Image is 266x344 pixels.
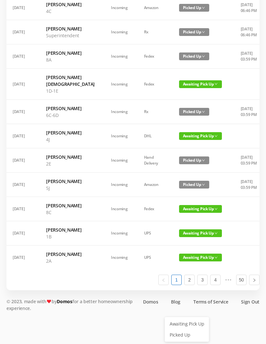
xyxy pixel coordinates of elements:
[103,197,136,221] td: Incoming
[46,251,95,258] h6: [PERSON_NAME]
[103,69,136,100] td: Incoming
[179,181,209,189] span: Picked Up
[136,69,171,100] td: Fedex
[179,205,222,213] span: Awaiting Pick Up
[162,278,165,282] i: icon: left
[214,82,218,86] i: icon: down
[198,275,207,285] a: 3
[103,173,136,197] td: Incoming
[214,232,218,235] i: icon: down
[179,28,209,36] span: Picked Up
[5,124,38,148] td: [DATE]
[5,221,38,246] td: [DATE]
[211,275,220,285] a: 4
[202,55,205,58] i: icon: down
[202,6,205,9] i: icon: down
[236,275,246,285] a: 50
[223,275,234,285] span: •••
[184,275,195,285] li: 2
[136,197,171,221] td: Fedex
[166,319,208,329] a: Awaiting Pick Up
[171,298,180,305] a: Blog
[179,4,209,12] span: Picked Up
[202,183,205,186] i: icon: down
[136,148,171,173] td: Hand Delivery
[57,298,72,304] a: Domos
[158,275,169,285] li: Previous Page
[179,108,209,116] span: Picked Up
[185,275,194,285] a: 2
[197,275,208,285] li: 3
[46,1,95,8] h6: [PERSON_NAME]
[241,298,260,305] a: Sign Out
[136,246,171,269] td: UPS
[46,160,95,167] p: 2E
[179,132,222,140] span: Awaiting Pick Up
[136,173,171,197] td: Amazon
[46,233,95,240] p: 1B
[193,298,228,305] a: Terms of Service
[46,136,95,143] p: 4J
[166,330,208,340] a: Picked Up
[5,197,38,221] td: [DATE]
[171,275,182,285] li: 1
[46,129,95,136] h6: [PERSON_NAME]
[46,226,95,233] h6: [PERSON_NAME]
[5,44,38,69] td: [DATE]
[214,134,218,138] i: icon: down
[46,209,95,216] p: 8C
[202,30,205,34] i: icon: down
[103,246,136,269] td: Incoming
[5,246,38,269] td: [DATE]
[46,32,95,39] p: Superintendent
[46,112,95,119] p: 6C-6D
[179,254,222,261] span: Awaiting Pick Up
[136,124,171,148] td: DHL
[103,44,136,69] td: Incoming
[46,56,95,63] p: 8A
[172,275,181,285] a: 1
[249,275,260,285] li: Next Page
[46,185,95,191] p: 5J
[136,44,171,69] td: Fedex
[179,156,209,164] span: Picked Up
[179,229,222,237] span: Awaiting Pick Up
[103,20,136,44] td: Incoming
[223,275,234,285] li: Next 5 Pages
[136,20,171,44] td: Rx
[179,80,222,88] span: Awaiting Pick Up
[5,173,38,197] td: [DATE]
[5,148,38,173] td: [DATE]
[46,50,95,56] h6: [PERSON_NAME]
[136,221,171,246] td: UPS
[46,87,95,94] p: 1D-1E
[5,69,38,100] td: [DATE]
[46,74,95,87] h6: [PERSON_NAME][DEMOGRAPHIC_DATA]
[46,154,95,160] h6: [PERSON_NAME]
[6,298,136,312] p: © 2023, made with by for a better homeownership experience.
[179,52,209,60] span: Picked Up
[103,221,136,246] td: Incoming
[202,159,205,162] i: icon: down
[46,25,95,32] h6: [PERSON_NAME]
[214,207,218,211] i: icon: down
[5,20,38,44] td: [DATE]
[46,202,95,209] h6: [PERSON_NAME]
[103,100,136,124] td: Incoming
[202,110,205,113] i: icon: down
[103,148,136,173] td: Incoming
[103,124,136,148] td: Incoming
[252,278,256,282] i: icon: right
[46,105,95,112] h6: [PERSON_NAME]
[46,258,95,264] p: 2A
[143,298,158,305] a: Domos
[136,100,171,124] td: Rx
[5,100,38,124] td: [DATE]
[46,178,95,185] h6: [PERSON_NAME]
[46,8,95,15] p: 4C
[214,256,218,259] i: icon: down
